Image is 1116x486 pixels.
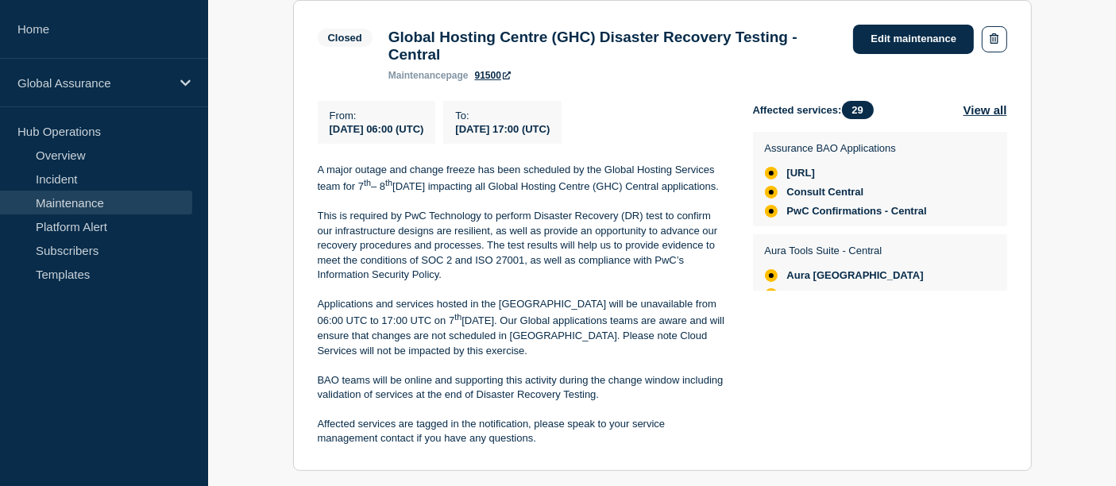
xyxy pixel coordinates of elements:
[318,373,728,403] p: BAO teams will be online and supporting this activity during the change window including validati...
[787,186,864,199] span: Consult Central
[455,110,550,121] p: To :
[765,142,927,154] p: Assurance BAO Applications
[842,101,874,119] span: 29
[753,101,882,119] span: Affected services:
[787,205,927,218] span: PwC Confirmations - Central
[364,178,371,187] sup: th
[318,163,728,195] p: A major outage and change freeze has been scheduled by the Global Hosting Services team for 7 – 8...
[787,269,924,282] span: Aura [GEOGRAPHIC_DATA]
[330,110,424,121] p: From :
[318,29,373,47] span: Closed
[787,167,815,179] span: [URL]
[388,70,446,81] span: maintenance
[787,288,924,301] span: Aura [GEOGRAPHIC_DATA]
[330,123,424,135] span: [DATE] 06:00 (UTC)
[318,297,728,358] p: Applications and services hosted in the [GEOGRAPHIC_DATA] will be unavailable from 06:00 UTC to 1...
[765,186,778,199] div: affected
[963,101,1007,119] button: View all
[454,312,461,322] sup: th
[388,29,838,64] h3: Global Hosting Centre (GHC) Disaster Recovery Testing - Central
[318,417,728,446] p: Affected services are tagged in the notification, please speak to your service management contact...
[388,70,469,81] p: page
[17,76,170,90] p: Global Assurance
[765,205,778,218] div: affected
[455,123,550,135] span: [DATE] 17:00 (UTC)
[765,269,778,282] div: affected
[475,70,511,81] a: 91500
[385,178,392,187] sup: th
[765,288,778,301] div: affected
[765,245,991,256] p: Aura Tools Suite - Central
[853,25,974,54] a: Edit maintenance
[318,209,728,282] p: This is required by PwC Technology to perform Disaster Recovery (DR) test to confirm our infrastr...
[765,167,778,179] div: affected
